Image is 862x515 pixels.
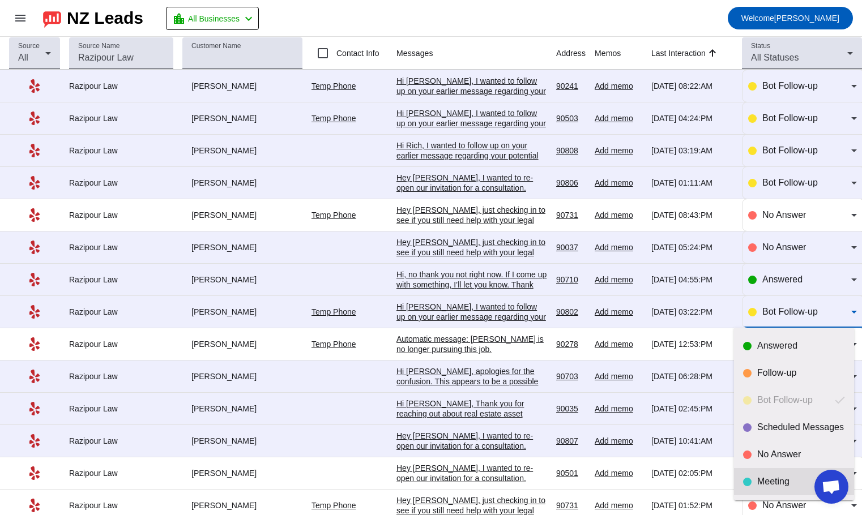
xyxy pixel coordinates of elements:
div: Scheduled Messages [757,422,845,433]
div: Meeting [757,476,845,487]
div: Follow-up [757,367,845,379]
div: Open chat [814,470,848,504]
div: No Answer [757,449,845,460]
div: Answered [757,340,845,351]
